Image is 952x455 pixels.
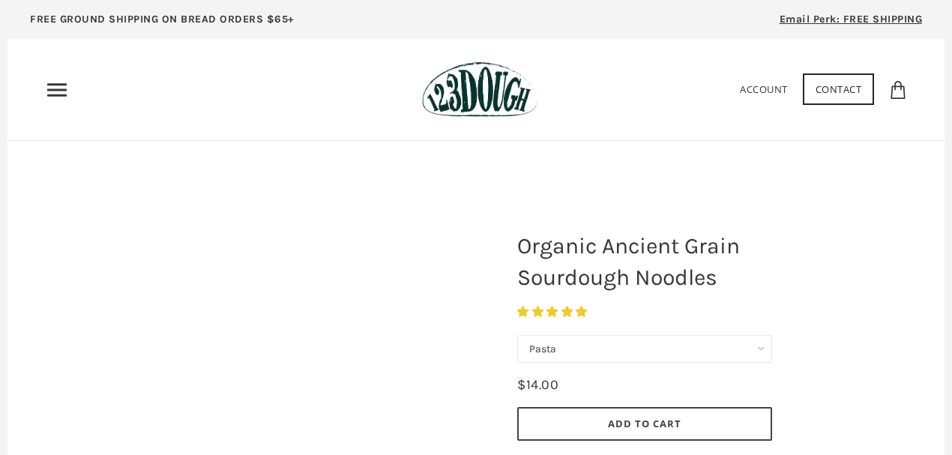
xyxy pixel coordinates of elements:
h1: Organic Ancient Grain Sourdough Noodles [506,223,783,301]
a: Email Perk: FREE SHIPPING [757,7,945,39]
span: Email Perk: FREE SHIPPING [780,13,923,25]
a: Contact [803,73,875,105]
a: Account [740,82,788,96]
span: Add to Cart [608,417,681,430]
div: $14.00 [517,374,558,396]
img: 123Dough Bakery [422,61,537,118]
button: Add to Cart [517,407,772,441]
a: FREE GROUND SHIPPING ON BREAD ORDERS $65+ [7,7,317,39]
span: 4.85 stars [517,305,591,319]
p: FREE GROUND SHIPPING ON BREAD ORDERS $65+ [30,11,295,28]
nav: Primary [45,78,69,102]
